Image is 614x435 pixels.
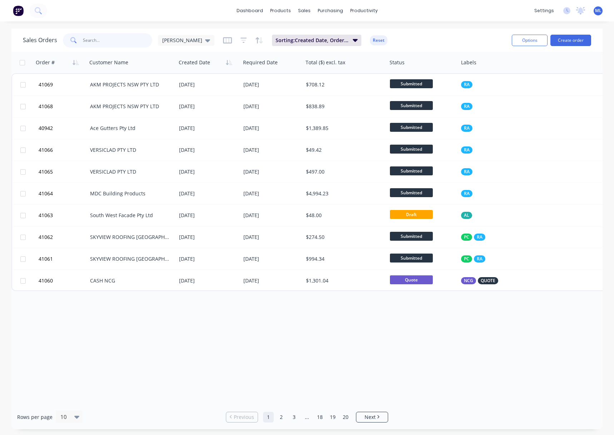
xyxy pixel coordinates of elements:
[464,125,470,132] span: RA
[89,59,128,66] div: Customer Name
[83,33,153,47] input: Search...
[464,234,469,241] span: PC
[162,36,202,44] span: [PERSON_NAME]
[461,59,476,66] div: Labels
[390,145,433,154] span: Submitted
[390,166,433,175] span: Submitted
[39,103,53,110] span: 41068
[390,232,433,241] span: Submitted
[461,234,485,241] button: PCRA
[272,35,361,46] button: Sorting:Created Date, Order #
[36,59,55,66] div: Order #
[481,277,495,284] span: QUOTE
[461,212,472,219] button: AL
[464,190,470,197] span: RA
[90,255,169,262] div: SKYVIEW ROOFING [GEOGRAPHIC_DATA] P/L
[464,168,470,175] span: RA
[36,205,90,226] button: 41063
[306,103,380,110] div: $838.89
[306,125,380,132] div: $1,389.85
[306,168,380,175] div: $497.00
[390,123,433,132] span: Submitted
[179,168,238,175] div: [DATE]
[90,212,169,219] div: South West Facade Pty Ltd
[356,414,388,421] a: Next page
[243,81,300,88] div: [DATE]
[36,139,90,161] button: 41066
[179,234,238,241] div: [DATE]
[302,412,312,422] a: Jump forward
[90,81,169,88] div: AKM PROJECTS NSW PTY LTD
[289,412,299,422] a: Page 3
[179,103,238,110] div: [DATE]
[464,146,470,154] span: RA
[327,412,338,422] a: Page 19
[276,412,287,422] a: Page 2
[306,212,380,219] div: $48.00
[243,125,300,132] div: [DATE]
[179,81,238,88] div: [DATE]
[390,210,433,219] span: Draft
[36,248,90,270] button: 41061
[179,255,238,262] div: [DATE]
[39,125,53,132] span: 40942
[179,277,238,284] div: [DATE]
[477,234,482,241] span: RA
[179,190,238,197] div: [DATE]
[36,74,90,95] button: 41069
[306,277,380,284] div: $1,301.04
[179,212,238,219] div: [DATE]
[314,5,347,16] div: purchasing
[39,234,53,241] span: 41062
[226,414,258,421] a: Previous page
[234,414,254,421] span: Previous
[39,146,53,154] span: 41066
[243,234,300,241] div: [DATE]
[39,81,53,88] span: 41069
[390,188,433,197] span: Submitted
[340,412,351,422] a: Page 20
[461,168,472,175] button: RA
[464,103,470,110] span: RA
[461,125,472,132] button: RA
[461,146,472,154] button: RA
[36,183,90,204] button: 41064
[90,125,169,132] div: Ace Gutters Pty Ltd
[36,117,90,139] button: 40942
[550,35,591,46] button: Create order
[243,146,300,154] div: [DATE]
[243,190,300,197] div: [DATE]
[461,255,485,262] button: PCRA
[243,59,278,66] div: Required Date
[39,190,53,197] span: 41064
[36,226,90,248] button: 41062
[306,146,380,154] div: $49.42
[390,59,405,66] div: Status
[90,146,169,154] div: VERSICLAD PTY LTD
[464,212,469,219] span: AL
[461,81,472,88] button: RA
[276,37,348,44] span: Sorting: Created Date, Order #
[306,255,380,262] div: $994.34
[243,212,300,219] div: [DATE]
[243,277,300,284] div: [DATE]
[179,146,238,154] div: [DATE]
[461,190,472,197] button: RA
[464,81,470,88] span: RA
[90,277,169,284] div: CASH NCG
[179,125,238,132] div: [DATE]
[306,234,380,241] div: $274.50
[243,168,300,175] div: [DATE]
[306,81,380,88] div: $708.12
[90,103,169,110] div: AKM PROJECTS NSW PTY LTD
[243,255,300,262] div: [DATE]
[233,5,267,16] a: dashboard
[390,275,433,284] span: Quote
[365,414,376,421] span: Next
[306,190,380,197] div: $4,994.23
[267,5,294,16] div: products
[13,5,24,16] img: Factory
[370,35,387,45] button: Reset
[464,277,473,284] span: NCG
[90,190,169,197] div: MDC Building Products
